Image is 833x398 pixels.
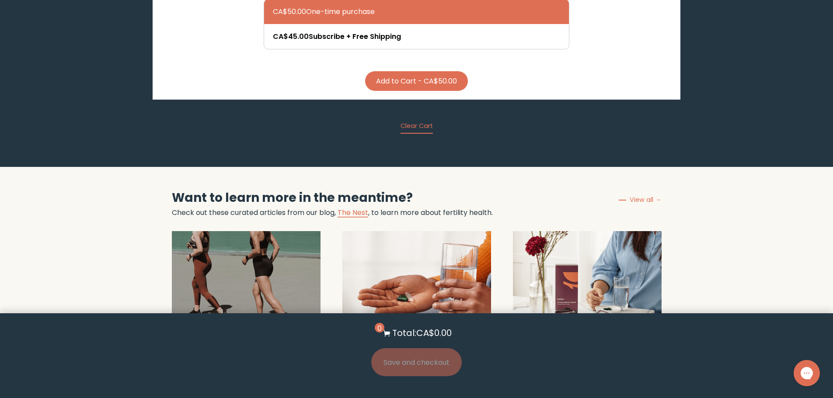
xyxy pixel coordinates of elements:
span: 0 [375,323,384,332]
a: The Nest [338,208,368,218]
button: Add to Cart - CA$50.00 [365,71,468,91]
img: Can you take a prenatal even if you're not pregnant? [342,231,491,340]
a: View all → [619,195,662,204]
h2: Want to learn more in the meantime? [172,189,493,207]
button: Clear Cart [401,121,433,134]
button: Save and checkout [371,348,462,376]
p: Total: CA$0.00 [392,326,452,339]
p: Check out these curated articles from our blog, , to learn more about fertility health. [172,207,493,218]
iframe: Gorgias live chat messenger [789,357,824,389]
img: How to prep for IVF with tips from an ND [172,231,321,340]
